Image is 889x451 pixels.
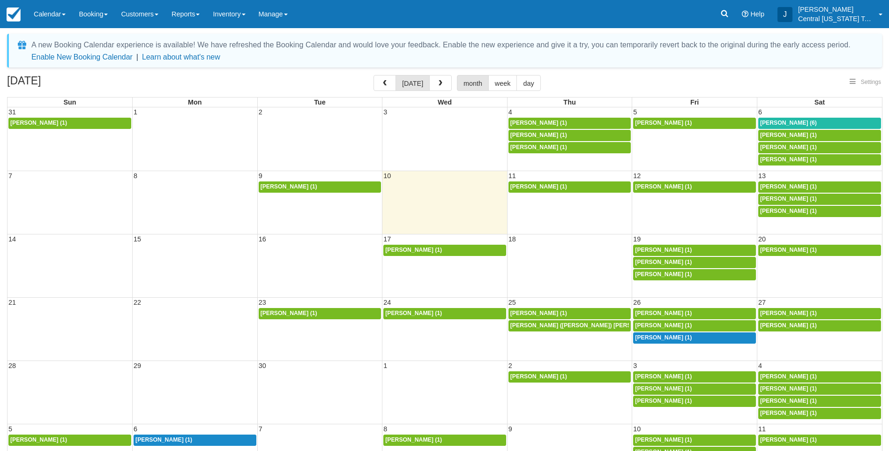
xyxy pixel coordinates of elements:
a: [PERSON_NAME] (1) [758,194,881,205]
a: [PERSON_NAME] (1) [633,269,756,280]
span: 15 [133,235,142,243]
span: 10 [382,172,392,180]
span: 14 [7,235,17,243]
a: [PERSON_NAME] (1) [508,181,631,193]
span: 5 [7,425,13,433]
span: [PERSON_NAME] (1) [261,183,317,190]
a: [PERSON_NAME] (1) [633,257,756,268]
span: [PERSON_NAME] (1) [135,436,192,443]
span: 2 [258,108,263,116]
span: 10 [632,425,642,433]
span: [PERSON_NAME] (1) [635,120,692,126]
button: Enable New Booking Calendar [31,53,133,62]
a: [PERSON_NAME] (1) [8,118,131,129]
span: [PERSON_NAME] (1) [760,373,817,380]
span: 8 [133,172,138,180]
span: 4 [757,362,763,369]
span: 29 [133,362,142,369]
a: [PERSON_NAME] (1) [633,118,756,129]
span: [PERSON_NAME] (1) [760,385,817,392]
span: 19 [632,235,642,243]
p: Central [US_STATE] Tours [798,14,873,23]
span: Help [750,10,764,18]
span: [PERSON_NAME] (1) [635,385,692,392]
a: [PERSON_NAME] (1) [633,320,756,331]
span: [PERSON_NAME] (1) [510,120,567,126]
span: [PERSON_NAME] (1) [760,436,817,443]
span: 27 [757,299,767,306]
span: [PERSON_NAME] (1) [635,259,692,265]
div: A new Booking Calendar experience is available! We have refreshed the Booking Calendar and would ... [31,39,851,51]
span: [PERSON_NAME] (1) [10,436,67,443]
span: [PERSON_NAME] (1) [635,436,692,443]
span: Tue [314,98,326,106]
p: [PERSON_NAME] [798,5,873,14]
a: [PERSON_NAME] (1) [758,408,881,419]
a: [PERSON_NAME] (1) [758,142,881,153]
span: [PERSON_NAME] (1) [10,120,67,126]
span: [PERSON_NAME] (1) [635,373,692,380]
span: 18 [508,235,517,243]
span: [PERSON_NAME] (1) [760,144,817,150]
span: [PERSON_NAME] (1) [261,310,317,316]
a: [PERSON_NAME] (1) [633,383,756,395]
span: 3 [382,108,388,116]
span: [PERSON_NAME] (1) [760,398,817,404]
span: [PERSON_NAME] (1) [635,247,692,253]
span: [PERSON_NAME] (1) [635,322,692,329]
span: 6 [133,425,138,433]
span: 23 [258,299,267,306]
a: [PERSON_NAME] (1) [633,332,756,344]
span: 3 [632,362,638,369]
a: [PERSON_NAME] (1) [633,308,756,319]
h2: [DATE] [7,75,126,92]
a: [PERSON_NAME] (1) [508,118,631,129]
a: Learn about what's new [142,53,220,61]
span: 11 [757,425,767,433]
span: [PERSON_NAME] (1) [635,310,692,316]
span: 24 [382,299,392,306]
a: [PERSON_NAME] (1) [758,181,881,193]
span: 16 [258,235,267,243]
span: 6 [757,108,763,116]
span: [PERSON_NAME] (1) [760,247,817,253]
span: [PERSON_NAME] (1) [385,310,442,316]
span: [PERSON_NAME] (1) [760,310,817,316]
span: 2 [508,362,513,369]
span: [PERSON_NAME] (1) [760,208,817,214]
span: Sat [814,98,825,106]
a: [PERSON_NAME] (1) [259,308,381,319]
a: [PERSON_NAME] (1) [259,181,381,193]
span: 1 [133,108,138,116]
span: 9 [508,425,513,433]
span: [PERSON_NAME] ([PERSON_NAME]) [PERSON_NAME] (1) [510,322,670,329]
a: [PERSON_NAME] (1) [758,130,881,141]
span: [PERSON_NAME] (1) [385,436,442,443]
span: [PERSON_NAME] (1) [760,156,817,163]
span: [PERSON_NAME] (1) [385,247,442,253]
span: 8 [382,425,388,433]
span: 5 [632,108,638,116]
span: Mon [188,98,202,106]
a: [PERSON_NAME] (1) [633,181,756,193]
a: [PERSON_NAME] (1) [758,320,881,331]
button: month [457,75,489,91]
a: [PERSON_NAME] (1) [508,371,631,383]
a: [PERSON_NAME] (1) [758,245,881,256]
span: Thu [563,98,575,106]
span: 9 [258,172,263,180]
a: [PERSON_NAME] (1) [134,435,256,446]
span: [PERSON_NAME] (1) [760,410,817,416]
span: [PERSON_NAME] (1) [510,144,567,150]
a: [PERSON_NAME] (1) [758,435,881,446]
span: [PERSON_NAME] (1) [635,183,692,190]
a: [PERSON_NAME] (1) [508,308,631,319]
span: 1 [382,362,388,369]
span: Sun [63,98,76,106]
a: [PERSON_NAME] (1) [758,371,881,383]
a: [PERSON_NAME] (1) [633,435,756,446]
a: [PERSON_NAME] (1) [633,245,756,256]
span: [PERSON_NAME] (1) [760,322,817,329]
a: [PERSON_NAME] (1) [383,245,506,256]
span: [PERSON_NAME] (1) [510,310,567,316]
